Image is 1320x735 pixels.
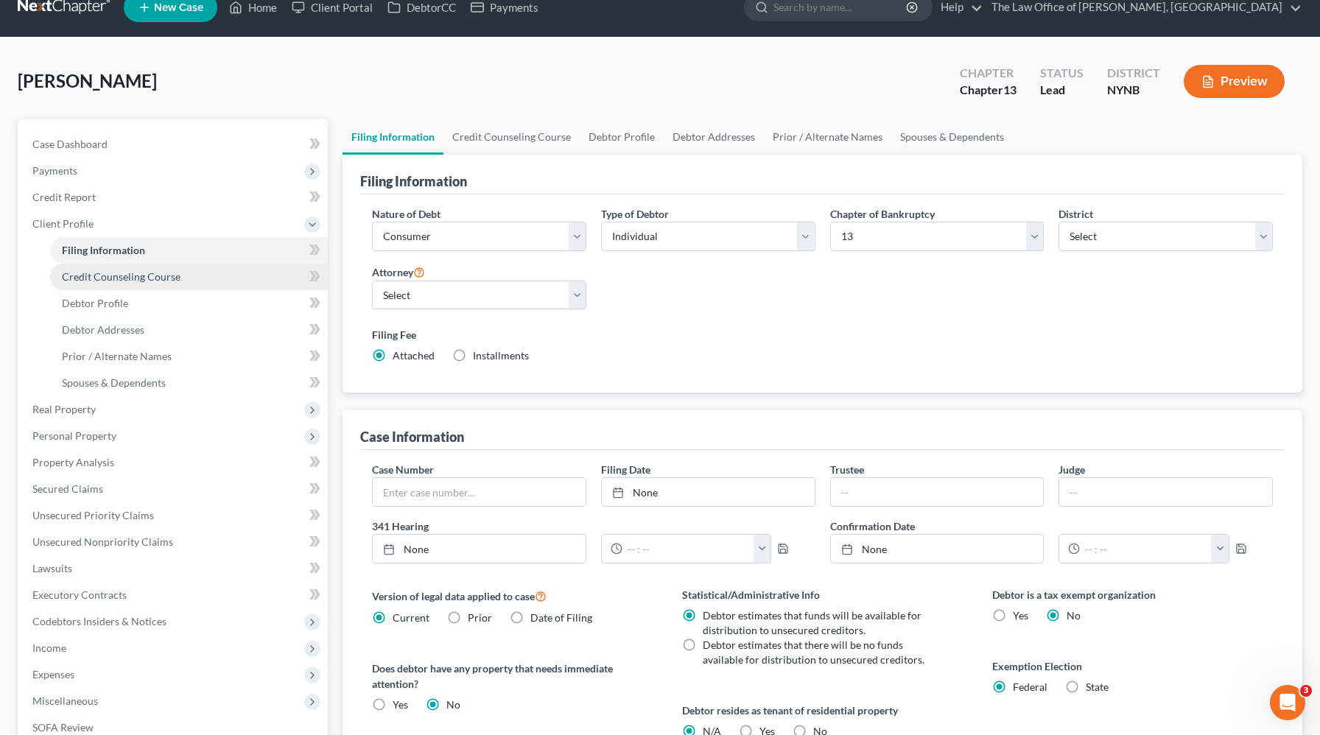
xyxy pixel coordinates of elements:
div: Filing Information [360,172,467,190]
span: Debtor estimates that funds will be available for distribution to unsecured creditors. [703,609,921,636]
a: Debtor Addresses [664,119,764,155]
a: Credit Counseling Course [50,264,328,290]
label: Attorney [372,263,425,281]
span: Prior [468,611,492,624]
span: Income [32,641,66,654]
span: No [1067,609,1081,622]
span: Lawsuits [32,562,72,574]
a: Unsecured Priority Claims [21,502,328,529]
span: Prior / Alternate Names [62,350,172,362]
label: Exemption Election [992,658,1273,674]
span: 13 [1003,82,1017,96]
a: None [602,478,815,506]
span: Miscellaneous [32,694,98,707]
div: District [1107,65,1160,82]
label: Filing Fee [372,327,1273,342]
a: None [373,535,586,563]
label: Does debtor have any property that needs immediate attention? [372,661,653,692]
a: Unsecured Nonpriority Claims [21,529,328,555]
span: Property Analysis [32,456,114,468]
a: Case Dashboard [21,131,328,158]
span: Installments [473,349,529,362]
span: Date of Filing [530,611,592,624]
a: Prior / Alternate Names [50,343,328,370]
span: Credit Counseling Course [62,270,180,283]
label: Chapter of Bankruptcy [830,206,935,222]
span: Spouses & Dependents [62,376,166,389]
a: Spouses & Dependents [50,370,328,396]
a: Spouses & Dependents [891,119,1013,155]
span: 3 [1300,685,1312,697]
input: Enter case number... [373,478,586,506]
label: District [1059,206,1093,222]
span: Yes [393,698,408,711]
span: Real Property [32,403,96,415]
a: Lawsuits [21,555,328,582]
span: Unsecured Priority Claims [32,509,154,521]
span: Current [393,611,429,624]
div: Status [1040,65,1084,82]
label: Judge [1059,462,1085,477]
span: Unsecured Nonpriority Claims [32,535,173,548]
span: Debtor Profile [62,297,128,309]
label: Filing Date [601,462,650,477]
iframe: Intercom live chat [1270,685,1305,720]
input: -- : -- [622,535,754,563]
span: [PERSON_NAME] [18,70,157,91]
input: -- : -- [1080,535,1212,563]
span: Debtor Addresses [62,323,144,336]
span: Debtor estimates that there will be no funds available for distribution to unsecured creditors. [703,639,924,666]
div: NYNB [1107,82,1160,99]
div: Case Information [360,428,464,446]
button: Preview [1184,65,1285,98]
label: Version of legal data applied to case [372,587,653,605]
span: Attached [393,349,435,362]
label: Nature of Debt [372,206,440,222]
div: Chapter [960,82,1017,99]
label: Debtor is a tax exempt organization [992,587,1273,602]
a: Debtor Addresses [50,317,328,343]
span: SOFA Review [32,721,94,734]
span: Yes [1013,609,1028,622]
label: Debtor resides as tenant of residential property [682,703,963,718]
a: Prior / Alternate Names [764,119,891,155]
label: Case Number [372,462,434,477]
label: Type of Debtor [601,206,669,222]
label: 341 Hearing [365,518,823,534]
a: Filing Information [50,237,328,264]
span: Secured Claims [32,482,103,495]
span: Credit Report [32,191,96,203]
span: Executory Contracts [32,588,127,601]
a: Credit Counseling Course [443,119,580,155]
div: Lead [1040,82,1084,99]
label: Trustee [830,462,864,477]
span: State [1086,681,1109,693]
span: No [446,698,460,711]
label: Statistical/Administrative Info [682,587,963,602]
span: Expenses [32,668,74,681]
input: -- [1059,478,1272,506]
a: Debtor Profile [50,290,328,317]
a: Credit Report [21,184,328,211]
input: -- [831,478,1044,506]
a: None [831,535,1044,563]
span: Payments [32,164,77,177]
span: New Case [154,2,203,13]
label: Confirmation Date [823,518,1281,534]
a: Property Analysis [21,449,328,476]
span: Case Dashboard [32,138,108,150]
a: Filing Information [343,119,443,155]
a: Secured Claims [21,476,328,502]
span: Codebtors Insiders & Notices [32,615,166,627]
a: Executory Contracts [21,582,328,608]
span: Filing Information [62,244,145,256]
span: Client Profile [32,217,94,230]
span: Personal Property [32,429,116,442]
a: Debtor Profile [580,119,664,155]
div: Chapter [960,65,1017,82]
span: Federal [1013,681,1047,693]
